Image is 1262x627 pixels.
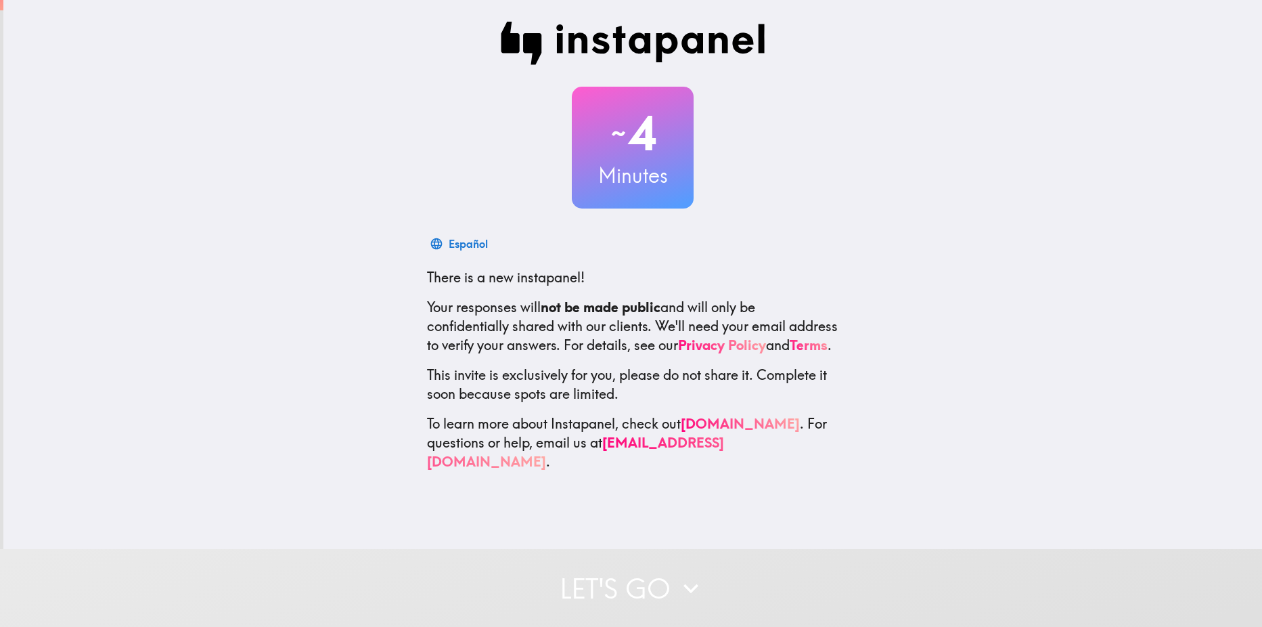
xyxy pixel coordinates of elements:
[427,414,838,471] p: To learn more about Instapanel, check out . For questions or help, email us at .
[609,113,628,154] span: ~
[681,415,800,432] a: [DOMAIN_NAME]
[678,337,766,353] a: Privacy Policy
[790,337,828,353] a: Terms
[541,299,660,316] b: not be made public
[500,22,765,65] img: Instapanel
[572,106,694,161] h2: 4
[427,366,838,404] p: This invite is exclusively for you, please do not share it. Complete it soon because spots are li...
[427,298,838,355] p: Your responses will and will only be confidentially shared with our clients. We'll need your emai...
[572,161,694,190] h3: Minutes
[427,269,585,286] span: There is a new instapanel!
[449,234,488,253] div: Español
[427,434,724,470] a: [EMAIL_ADDRESS][DOMAIN_NAME]
[427,230,493,257] button: Español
